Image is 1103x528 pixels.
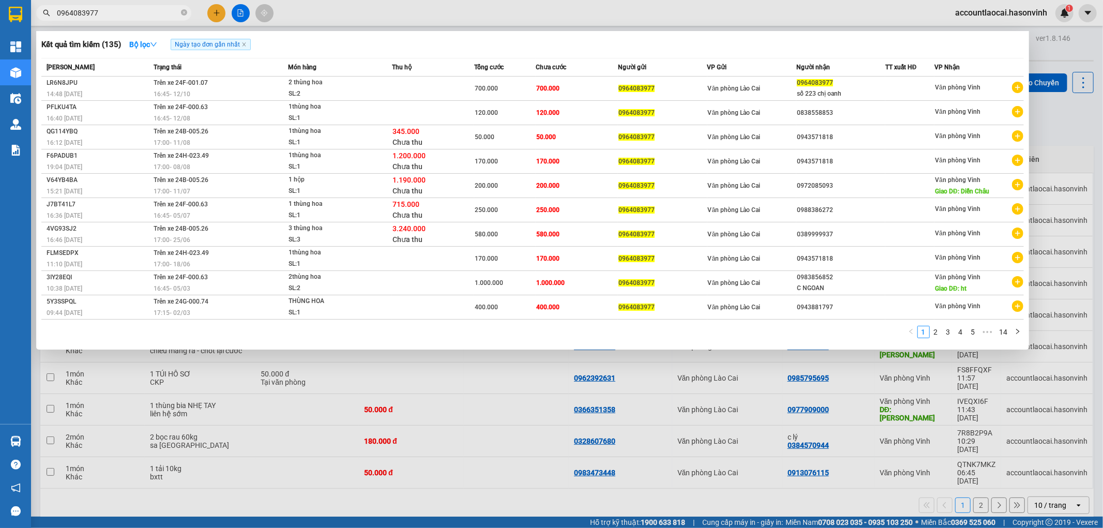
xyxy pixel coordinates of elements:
a: 14 [996,326,1011,338]
span: Trên xe 24B-005.26 [154,225,208,232]
span: 16:40 [DATE] [47,115,82,122]
span: Trên xe 24B-005.26 [154,128,208,135]
div: PFLKU4TA [47,102,150,113]
span: 0964083977 [618,206,655,214]
span: Trên xe 24F-001.07 [154,79,208,86]
div: 1thùng hoa [289,126,366,137]
span: 50.000 [536,133,556,141]
a: 5 [968,326,979,338]
span: 50.000 [475,133,494,141]
div: C NGOAN [797,283,885,294]
span: Văn phòng Vinh [935,84,980,91]
span: Văn phòng Vinh [935,132,980,140]
span: 17:15 - 02/03 [154,309,190,316]
li: 3 [942,326,955,338]
div: V64YB4BA [47,175,150,186]
span: 0964083977 [618,85,655,92]
h3: Kết quả tìm kiếm ( 135 ) [41,39,121,50]
span: 1.000.000 [536,279,565,286]
span: Văn phòng Lào Cai [708,231,761,238]
span: VP Nhận [934,64,960,71]
div: 0972085093 [797,180,885,191]
li: Next 5 Pages [979,326,996,338]
span: Văn phòng Vinh [935,230,980,237]
a: 4 [955,326,966,338]
span: Văn phòng Lào Cai [708,182,761,189]
span: Trạng thái [154,64,182,71]
div: 0943571818 [797,253,885,264]
span: 16:12 [DATE] [47,139,82,146]
span: 0964083977 [618,182,655,189]
span: Chưa cước [536,64,566,71]
span: right [1015,328,1021,335]
span: 16:45 - 12/10 [154,90,190,98]
span: Văn phòng Vinh [935,254,980,261]
span: plus-circle [1012,300,1023,312]
a: 2 [930,326,942,338]
div: FLMSEDPX [47,248,150,259]
div: 0943571818 [797,132,885,143]
strong: Bộ lọc [129,40,157,49]
span: 400.000 [536,304,560,311]
span: search [43,9,50,17]
span: VP Gửi [707,64,727,71]
div: SL: 2 [289,283,366,294]
span: 200.000 [475,182,498,189]
span: Văn phòng Lào Cai [708,158,761,165]
span: 170.000 [536,255,560,262]
button: right [1011,326,1024,338]
span: 10:38 [DATE] [47,285,82,292]
div: SL: 1 [289,259,366,270]
a: 1 [918,326,929,338]
span: question-circle [11,460,21,470]
div: SL: 1 [289,113,366,124]
div: 1thùng hoa [289,247,366,259]
div: 3IY28EQI [47,272,150,283]
img: solution-icon [10,145,21,156]
span: Chưa thu [392,162,422,171]
span: close-circle [181,8,187,18]
span: plus-circle [1012,155,1023,166]
div: SL: 2 [289,88,366,100]
div: 5Y3SSPQL [47,296,150,307]
div: LR6N8JPU [47,78,150,88]
div: số 223 chị oanh [797,88,885,99]
span: Ngày tạo đơn gần nhất [171,39,251,50]
img: warehouse-icon [10,67,21,78]
span: Trên xe 24F-000.63 [154,274,208,281]
span: Chưa thu [392,211,422,219]
span: Giao DĐ: ht [935,285,966,292]
span: 1.190.000 [392,176,426,184]
span: close [241,42,247,47]
span: Trên xe 24H-023.49 [154,152,209,159]
span: 1.200.000 [392,152,426,160]
span: Trên xe 24H-023.49 [154,249,209,257]
span: 400.000 [475,304,498,311]
span: 17:00 - 18/06 [154,261,190,268]
span: 200.000 [536,182,560,189]
span: Người nhận [796,64,830,71]
span: Trên xe 24F-000.63 [154,103,208,111]
span: Giao DĐ: Diễn Châu [935,188,989,195]
span: 0964083977 [797,79,833,86]
span: 700.000 [475,85,498,92]
div: 0389999937 [797,229,885,240]
li: Previous Page [905,326,917,338]
div: SL: 1 [289,186,366,197]
span: Tổng cước [474,64,504,71]
span: 170.000 [536,158,560,165]
div: 3 thùng hoa [289,223,366,234]
span: notification [11,483,21,493]
img: logo-vxr [9,7,22,22]
span: 250.000 [475,206,498,214]
span: Món hàng [288,64,316,71]
span: 170.000 [475,158,498,165]
div: F6PADUB1 [47,150,150,161]
span: Trên xe 24B-005.26 [154,176,208,184]
span: 120.000 [536,109,560,116]
div: QG114YBQ [47,126,150,137]
span: plus-circle [1012,276,1023,288]
span: close-circle [181,9,187,16]
span: message [11,506,21,516]
span: 580.000 [475,231,498,238]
